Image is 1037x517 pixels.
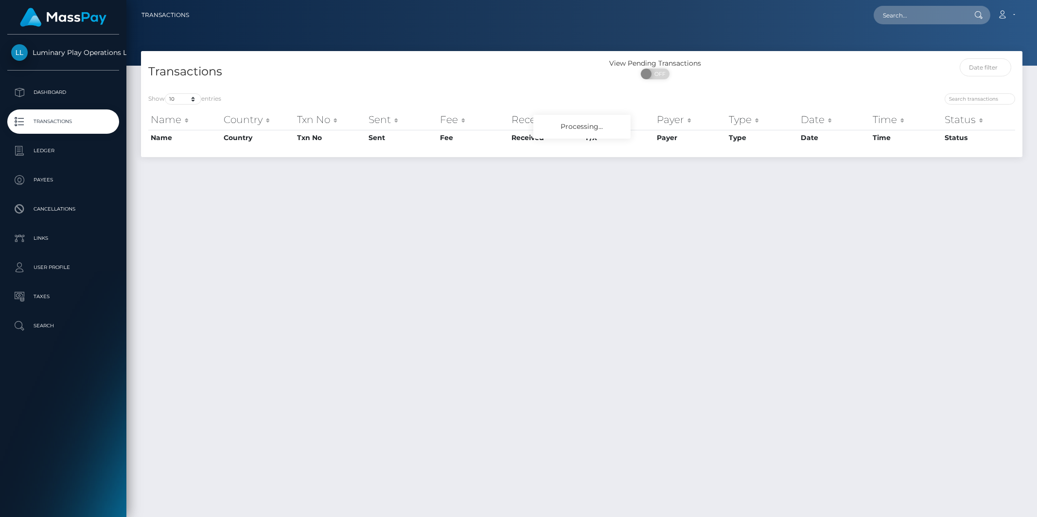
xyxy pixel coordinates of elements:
th: Status [942,130,1015,145]
label: Show entries [148,93,221,105]
input: Date filter [960,58,1011,76]
img: MassPay Logo [20,8,106,27]
a: Search [7,314,119,338]
a: Transactions [141,5,189,25]
th: Date [798,130,870,145]
p: Dashboard [11,85,115,100]
th: F/X [583,110,654,129]
a: Transactions [7,109,119,134]
h4: Transactions [148,63,575,80]
th: Sent [366,130,438,145]
th: Name [148,110,221,129]
a: Taxes [7,285,119,309]
a: Payees [7,168,119,192]
p: Taxes [11,289,115,304]
th: Country [221,110,295,129]
select: Showentries [165,93,201,105]
th: Country [221,130,295,145]
p: Search [11,319,115,333]
th: Txn No [295,130,366,145]
th: Payer [654,130,727,145]
th: Time [870,110,942,129]
th: Date [798,110,870,129]
a: Ledger [7,139,119,163]
img: Luminary Play Operations Limited [11,44,28,61]
a: Dashboard [7,80,119,105]
th: Received [509,130,583,145]
th: Fee [438,130,509,145]
input: Search... [874,6,965,24]
th: Type [726,110,798,129]
th: Status [942,110,1015,129]
th: Type [726,130,798,145]
th: Name [148,130,221,145]
span: OFF [646,69,670,79]
p: Transactions [11,114,115,129]
th: Fee [438,110,509,129]
p: Links [11,231,115,246]
p: Ledger [11,143,115,158]
div: Processing... [533,115,631,139]
th: Received [509,110,583,129]
a: Links [7,226,119,250]
th: Txn No [295,110,366,129]
p: Cancellations [11,202,115,216]
div: View Pending Transactions [582,58,729,69]
p: User Profile [11,260,115,275]
th: Time [870,130,942,145]
a: Cancellations [7,197,119,221]
span: Luminary Play Operations Limited [7,48,119,57]
p: Payees [11,173,115,187]
th: Payer [654,110,727,129]
a: User Profile [7,255,119,280]
th: Sent [366,110,438,129]
input: Search transactions [945,93,1015,105]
